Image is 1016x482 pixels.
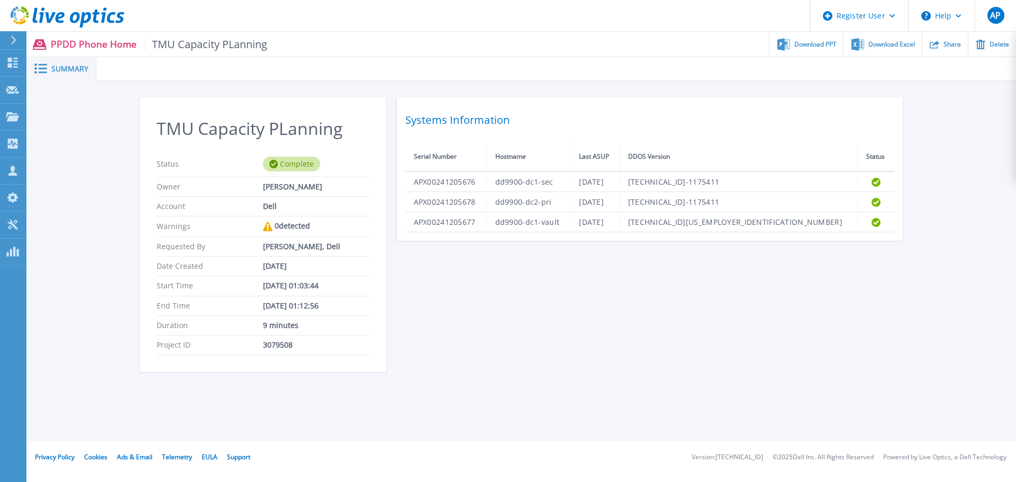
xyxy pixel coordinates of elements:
a: Support [227,452,250,461]
span: AP [990,11,1001,20]
p: Start Time [157,281,263,290]
div: 3079508 [263,341,369,349]
div: [DATE] [263,262,369,270]
div: [DATE] 01:12:56 [263,302,369,310]
span: Download PPT [794,41,837,48]
li: © 2025 Dell Inc. All Rights Reserved [773,454,874,461]
div: [PERSON_NAME], Dell [263,242,369,251]
td: [DATE] [570,192,619,212]
p: Account [157,202,263,211]
a: EULA [202,452,217,461]
span: Download Excel [868,41,915,48]
div: 9 minutes [263,321,369,330]
td: [DATE] [570,212,619,232]
p: Project ID [157,341,263,349]
span: Share [944,41,961,48]
a: Telemetry [162,452,192,461]
div: [DATE] 01:03:44 [263,281,369,290]
a: Privacy Policy [35,452,75,461]
li: Version: [TECHNICAL_ID] [692,454,763,461]
div: 0 detected [263,222,369,231]
p: Requested By [157,242,263,251]
th: Last ASUP [570,142,619,171]
p: Date Created [157,262,263,270]
td: dd9900-dc1-vault [486,212,570,232]
p: Status [157,157,263,171]
a: Cookies [84,452,107,461]
p: Duration [157,321,263,330]
span: TMU Capacity PLanning [145,38,268,50]
p: End Time [157,302,263,310]
th: Hostname [486,142,570,171]
td: [DATE] [570,171,619,192]
div: [PERSON_NAME] [263,183,369,191]
h2: Systems Information [405,111,894,130]
td: [TECHNICAL_ID]-1175411 [619,192,857,212]
a: Ads & Email [117,452,152,461]
div: Dell [263,202,369,211]
span: Delete [990,41,1009,48]
th: Serial Number [405,142,487,171]
td: APX00241205676 [405,171,487,192]
td: [TECHNICAL_ID]-1175411 [619,171,857,192]
th: Status [857,142,894,171]
td: [TECHNICAL_ID][US_EMPLOYER_IDENTIFICATION_NUMBER] [619,212,857,232]
h2: TMU Capacity PLanning [157,119,369,139]
td: dd9900-dc2-pri [486,192,570,212]
p: Owner [157,183,263,191]
td: APX00241205677 [405,212,487,232]
p: Warnings [157,222,263,231]
span: Summary [51,65,88,72]
th: DDOS Version [619,142,857,171]
td: APX00241205678 [405,192,487,212]
li: Powered by Live Optics, a Dell Technology [883,454,1006,461]
td: dd9900-dc1-sec [486,171,570,192]
p: PPDD Phone Home [51,38,268,50]
div: Complete [263,157,320,171]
